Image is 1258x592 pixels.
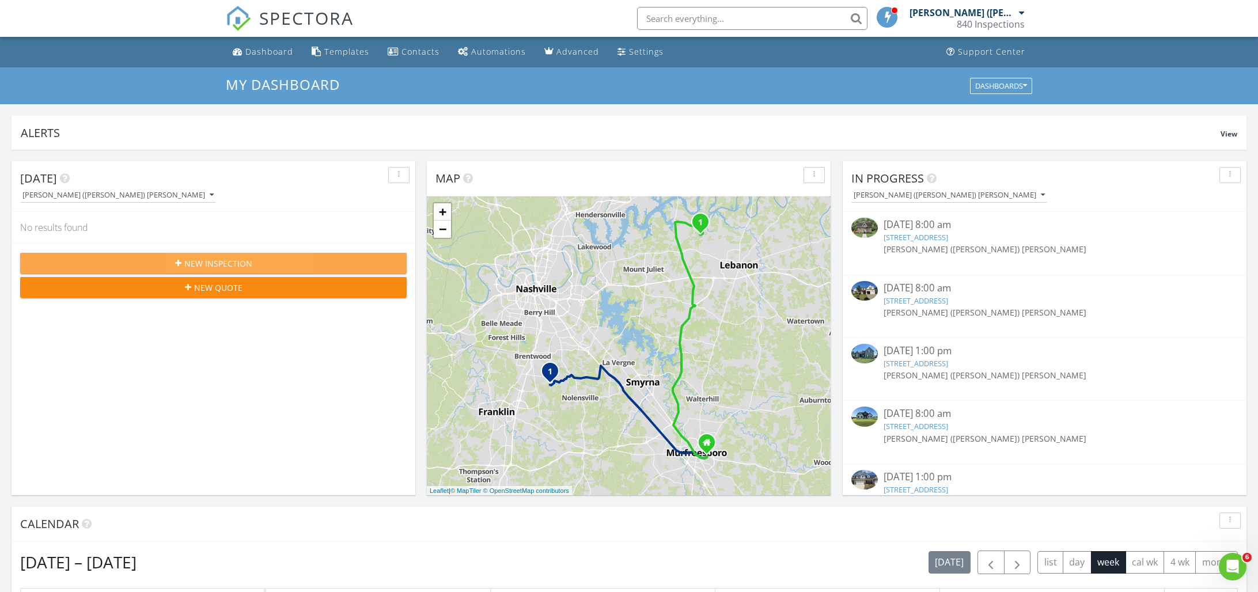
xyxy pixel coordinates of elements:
[851,218,878,237] img: 9278704%2Freports%2F7a8f45f3-328d-4965-9115-e95478c6317f%2Fcover_photos%2FvS5Jx4kCDcMwedqgXQEY%2F...
[434,203,451,221] a: Zoom in
[700,222,707,229] div: 3190 Horn Springs Rd , Lebanon, TN 37087
[1242,553,1252,562] span: 6
[20,277,407,298] button: New Quote
[851,170,924,186] span: In Progress
[910,7,1016,18] div: [PERSON_NAME] ([PERSON_NAME]) [PERSON_NAME]
[20,551,137,574] h2: [DATE] – [DATE]
[450,487,482,494] a: © MapTiler
[884,470,1206,484] div: [DATE] 1:00 pm
[929,551,971,574] button: [DATE]
[851,407,878,426] img: 9301115%2Freports%2F3f859d9f-106d-4ead-a8a8-1087026a129f%2Fcover_photos%2FfuwNKQJ1i1feZXcEEoaq%2F...
[1126,551,1165,574] button: cal wk
[324,46,369,57] div: Templates
[851,470,1238,521] a: [DATE] 1:00 pm [STREET_ADDRESS] [PERSON_NAME] ([PERSON_NAME]) [PERSON_NAME]
[20,516,79,532] span: Calendar
[20,170,57,186] span: [DATE]
[884,244,1086,255] span: [PERSON_NAME] ([PERSON_NAME]) [PERSON_NAME]
[22,191,214,199] div: [PERSON_NAME] ([PERSON_NAME]) [PERSON_NAME]
[21,125,1221,141] div: Alerts
[851,281,1238,332] a: [DATE] 8:00 am [STREET_ADDRESS] [PERSON_NAME] ([PERSON_NAME]) [PERSON_NAME]
[884,295,948,306] a: [STREET_ADDRESS]
[942,41,1030,63] a: Support Center
[20,188,216,203] button: [PERSON_NAME] ([PERSON_NAME]) [PERSON_NAME]
[958,46,1025,57] div: Support Center
[707,442,714,449] div: 216 Loxley Ln, Murfreesboro TN 37127
[1091,551,1126,574] button: week
[1164,551,1196,574] button: 4 wk
[1063,551,1092,574] button: day
[884,218,1206,232] div: [DATE] 8:00 am
[1221,129,1237,139] span: View
[884,370,1086,381] span: [PERSON_NAME] ([PERSON_NAME]) [PERSON_NAME]
[884,232,948,242] a: [STREET_ADDRESS]
[550,371,557,378] div: 16 Angel trace, Brentwood, TN 37027
[977,551,1005,574] button: Previous
[851,188,1047,203] button: [PERSON_NAME] ([PERSON_NAME]) [PERSON_NAME]
[957,18,1025,30] div: 840 Inspections
[483,487,569,494] a: © OpenStreetMap contributors
[1195,551,1238,574] button: month
[629,46,664,57] div: Settings
[851,470,878,489] img: 9295199%2Freports%2F9ef3fdce-34de-4449-baba-5cd5c830c2ad%2Fcover_photos%2FpnvKMNieCg4D9OjN5dSB%2F...
[245,46,293,57] div: Dashboard
[226,75,340,94] span: My Dashboard
[637,7,867,30] input: Search everything...
[228,41,298,63] a: Dashboard
[226,6,251,31] img: The Best Home Inspection Software - Spectora
[307,41,374,63] a: Templates
[20,253,407,274] button: New Inspection
[698,219,703,227] i: 1
[427,486,572,496] div: |
[970,78,1032,94] button: Dashboards
[434,221,451,238] a: Zoom out
[226,16,354,40] a: SPECTORA
[194,282,242,294] span: New Quote
[884,307,1086,318] span: [PERSON_NAME] ([PERSON_NAME]) [PERSON_NAME]
[884,433,1086,444] span: [PERSON_NAME] ([PERSON_NAME]) [PERSON_NAME]
[383,41,444,63] a: Contacts
[1219,553,1246,580] iframe: Intercom live chat
[471,46,526,57] div: Automations
[851,281,878,301] img: 9294934%2Freports%2F1b66b2a2-5259-4b70-891c-252299e9ff69%2Fcover_photos%2FdPNNTMyGSVqpSTcuT5fg%2F...
[401,46,439,57] div: Contacts
[884,484,948,495] a: [STREET_ADDRESS]
[975,82,1027,90] div: Dashboards
[854,191,1045,199] div: [PERSON_NAME] ([PERSON_NAME]) [PERSON_NAME]
[851,218,1238,268] a: [DATE] 8:00 am [STREET_ADDRESS] [PERSON_NAME] ([PERSON_NAME]) [PERSON_NAME]
[884,281,1206,295] div: [DATE] 8:00 am
[1004,551,1031,574] button: Next
[430,487,449,494] a: Leaflet
[851,344,878,363] img: 9294939%2Freports%2Ffed6430b-fb2a-4dd3-9e72-afb455c45efb%2Fcover_photos%2FwNnJShrlqgzKbWA1R1bw%2F...
[884,421,948,431] a: [STREET_ADDRESS]
[884,358,948,369] a: [STREET_ADDRESS]
[556,46,599,57] div: Advanced
[435,170,460,186] span: Map
[851,344,1238,394] a: [DATE] 1:00 pm [STREET_ADDRESS] [PERSON_NAME] ([PERSON_NAME]) [PERSON_NAME]
[1037,551,1063,574] button: list
[259,6,354,30] span: SPECTORA
[184,257,252,270] span: New Inspection
[884,344,1206,358] div: [DATE] 1:00 pm
[540,41,604,63] a: Advanced
[851,407,1238,457] a: [DATE] 8:00 am [STREET_ADDRESS] [PERSON_NAME] ([PERSON_NAME]) [PERSON_NAME]
[12,212,415,243] div: No results found
[548,368,552,376] i: 1
[453,41,531,63] a: Automations (Basic)
[884,407,1206,421] div: [DATE] 8:00 am
[613,41,668,63] a: Settings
